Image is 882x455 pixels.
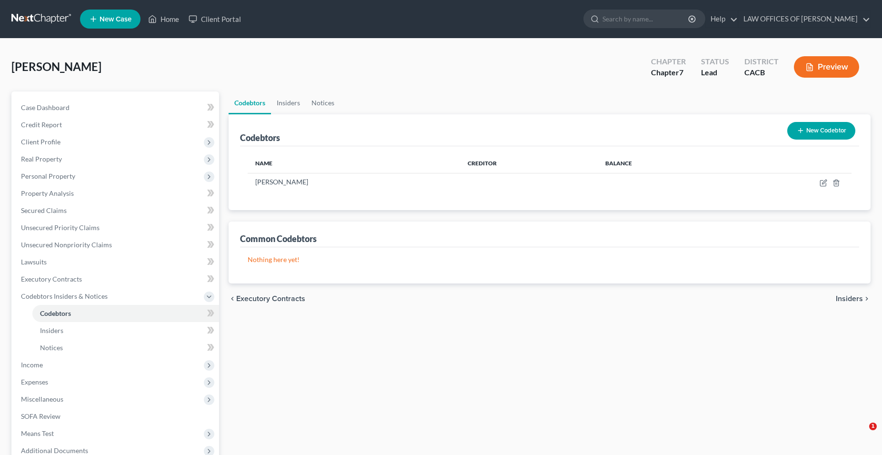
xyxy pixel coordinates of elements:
span: Lawsuits [21,258,47,266]
i: chevron_left [229,295,236,303]
span: Codebtors [40,309,71,317]
div: Lead [701,67,729,78]
span: Executory Contracts [21,275,82,283]
span: Codebtors Insiders & Notices [21,292,108,300]
a: Home [143,10,184,28]
a: Secured Claims [13,202,219,219]
div: District [744,56,779,67]
a: Case Dashboard [13,99,219,116]
div: Chapter [651,56,686,67]
button: Insiders chevron_right [836,295,871,303]
span: Personal Property [21,172,75,180]
button: New Codebtor [787,122,855,140]
span: 7 [679,68,683,77]
a: Credit Report [13,116,219,133]
span: Real Property [21,155,62,163]
div: CACB [744,67,779,78]
span: SOFA Review [21,412,60,420]
span: Unsecured Priority Claims [21,223,100,232]
a: Codebtors [32,305,219,322]
span: Property Analysis [21,189,74,197]
span: Notices [40,344,63,352]
div: Chapter [651,67,686,78]
a: Unsecured Priority Claims [13,219,219,236]
span: Income [21,361,43,369]
div: Status [701,56,729,67]
button: chevron_left Executory Contracts [229,295,305,303]
span: Credit Report [21,121,62,129]
input: Search by name... [602,10,690,28]
a: Lawsuits [13,253,219,271]
a: Insiders [271,91,306,114]
a: SOFA Review [13,408,219,425]
span: Balance [605,160,632,167]
a: Executory Contracts [13,271,219,288]
span: Case Dashboard [21,103,70,111]
span: [PERSON_NAME] [11,60,101,73]
span: Miscellaneous [21,395,63,403]
div: Common Codebtors [240,233,317,244]
span: Secured Claims [21,206,67,214]
i: chevron_right [863,295,871,303]
span: Insiders [40,326,63,334]
a: Unsecured Nonpriority Claims [13,236,219,253]
a: Property Analysis [13,185,219,202]
span: Unsecured Nonpriority Claims [21,241,112,249]
a: Insiders [32,322,219,339]
iframe: Intercom live chat [850,423,872,445]
a: Client Portal [184,10,246,28]
button: Preview [794,56,859,78]
span: Insiders [836,295,863,303]
div: Codebtors [240,132,280,143]
a: Notices [32,339,219,356]
span: Creditor [468,160,497,167]
span: Additional Documents [21,446,88,455]
a: Notices [306,91,340,114]
span: Expenses [21,378,48,386]
a: LAW OFFICES OF [PERSON_NAME] [739,10,870,28]
span: Name [255,160,272,167]
a: Codebtors [229,91,271,114]
span: Client Profile [21,138,60,146]
span: Means Test [21,429,54,437]
span: [PERSON_NAME] [255,178,308,186]
span: Executory Contracts [236,295,305,303]
span: New Case [100,16,131,23]
a: Help [706,10,738,28]
p: Nothing here yet! [248,255,852,264]
span: 1 [869,423,877,430]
